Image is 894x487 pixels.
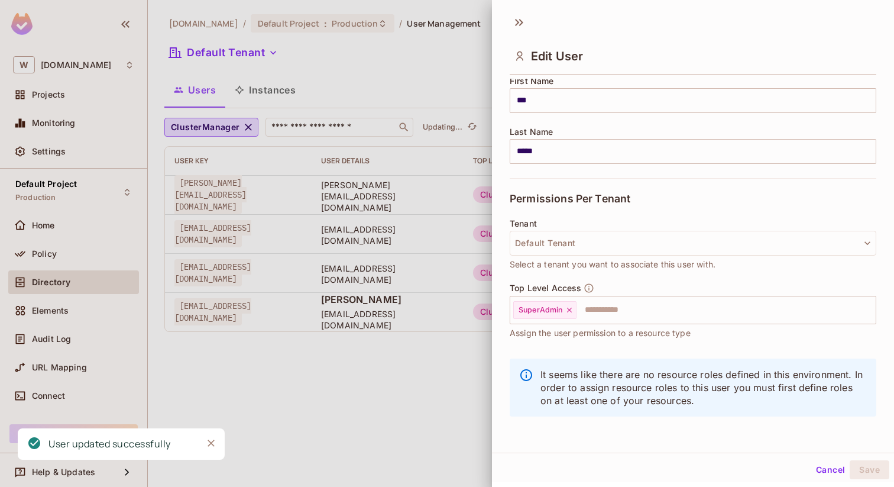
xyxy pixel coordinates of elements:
[531,49,583,63] span: Edit User
[510,258,715,271] span: Select a tenant you want to associate this user with.
[510,193,630,205] span: Permissions Per Tenant
[510,76,554,86] span: First Name
[510,327,691,340] span: Assign the user permission to a resource type
[510,231,876,256] button: Default Tenant
[510,127,553,137] span: Last Name
[510,219,537,228] span: Tenant
[513,301,576,319] div: SuperAdmin
[202,434,220,452] button: Close
[811,460,850,479] button: Cancel
[870,308,872,311] button: Open
[519,305,563,315] span: SuperAdmin
[540,368,867,407] p: It seems like there are no resource roles defined in this environment. In order to assign resourc...
[48,437,171,451] div: User updated successfully
[510,283,581,293] span: Top Level Access
[850,460,889,479] button: Save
